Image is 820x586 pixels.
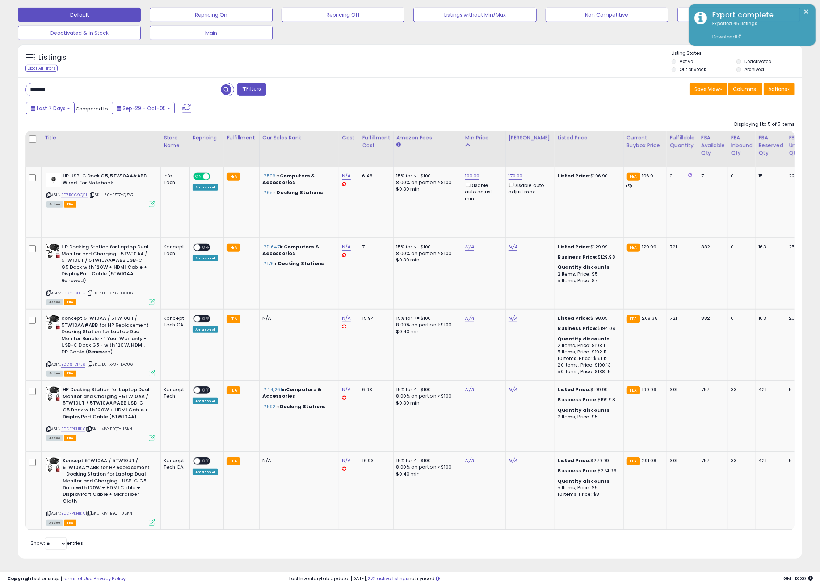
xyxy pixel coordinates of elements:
[46,244,155,304] div: ASIN:
[465,181,500,202] div: Disable auto adjust min
[362,457,388,464] div: 16.93
[46,299,63,305] span: All listings currently available for purchase on Amazon
[342,172,351,180] a: N/A
[558,355,618,362] div: 10 Items, Price: $191.12
[396,244,457,250] div: 15% for <= $100
[707,20,810,41] div: Exported 45 listings.
[37,105,66,112] span: Last 7 Days
[731,173,750,179] div: 0
[150,26,273,40] button: Main
[262,172,276,179] span: #596
[465,457,474,464] a: N/A
[558,264,610,271] b: Quantity discounts
[509,243,517,251] a: N/A
[86,510,132,516] span: | SKU: MV-BEQT-USKN
[46,244,60,258] img: 41nWuh3-7JL._SL40_.jpg
[677,8,800,22] button: Listings without Cost
[789,457,813,464] div: 5
[558,134,621,142] div: Listed Price
[642,386,656,393] span: 199.99
[262,244,333,257] p: in
[744,58,771,64] label: Deactivated
[262,457,333,464] div: N/A
[558,407,618,414] div: :
[759,244,781,250] div: 163
[64,435,76,441] span: FBA
[558,342,618,349] div: 2 Items, Price: $193.1
[789,134,816,157] div: FBA Unsellable Qty
[87,290,133,296] span: | SKU: LU-XP3R-DOU6
[670,386,693,393] div: 301
[701,173,722,179] div: 7
[64,299,76,305] span: FBA
[396,464,457,470] div: 8.00% on portion > $100
[94,575,126,582] a: Privacy Policy
[262,260,274,267] span: #176
[237,83,266,96] button: Filters
[670,244,693,250] div: 721
[558,407,610,414] b: Quantity discounts
[558,368,618,375] div: 50 Items, Price: $188.15
[396,322,457,328] div: 8.00% on portion > $100
[87,361,133,367] span: | SKU: LU-XP3R-DOU6
[396,328,457,335] div: $0.40 min
[262,243,319,257] span: Computers & Accessories
[193,326,218,333] div: Amazon AI
[46,173,155,206] div: ASIN:
[627,386,640,394] small: FBA
[46,386,155,440] div: ASIN:
[61,426,85,432] a: B0DFPKH1KX
[731,134,753,157] div: FBA inbound Qty
[362,173,388,179] div: 6.48
[164,244,184,257] div: Koncept Tech
[209,173,221,180] span: OFF
[46,371,63,377] span: All listings currently available for purchase on Amazon
[558,315,591,322] b: Listed Price:
[396,186,457,192] div: $0.30 min
[262,189,273,196] span: #65
[558,414,618,420] div: 2 Items, Price: $5
[76,105,109,112] span: Compared to:
[731,315,750,322] div: 0
[627,457,640,465] small: FBA
[764,83,795,95] button: Actions
[558,397,618,403] div: $199.98
[558,386,591,393] b: Listed Price:
[227,315,240,323] small: FBA
[642,243,656,250] span: 129.99
[342,386,351,393] a: N/A
[164,457,184,470] div: Koncept Tech CA
[558,315,618,322] div: $198.05
[701,134,725,157] div: FBA Available Qty
[86,426,132,432] span: | SKU: MV-BEQT-USKN
[465,172,480,180] a: 100.00
[193,469,218,475] div: Amazon AI
[558,457,591,464] b: Listed Price:
[759,173,781,179] div: 15
[734,121,795,128] div: Displaying 1 to 5 of 5 items
[690,83,727,95] button: Save View
[558,386,618,393] div: $199.99
[627,173,640,181] small: FBA
[367,575,408,582] a: 272 active listings
[62,575,93,582] a: Terms of Use
[7,575,34,582] strong: Copyright
[396,179,457,186] div: 8.00% on portion > $100
[509,386,517,393] a: N/A
[362,386,388,393] div: 6.93
[396,315,457,322] div: 15% for <= $100
[546,8,668,22] button: Non Competitive
[670,134,695,149] div: Fulfillable Quantity
[262,386,321,399] span: Computers & Accessories
[558,172,591,179] b: Listed Price:
[396,257,457,263] div: $0.30 min
[558,467,598,474] b: Business Price:
[112,102,175,114] button: Sep-29 - Oct-05
[759,134,783,157] div: FBA Reserved Qty
[558,173,618,179] div: $106.90
[558,349,618,355] div: 5 Items, Price: $192.11
[558,325,618,332] div: $194.09
[200,244,212,251] span: OFF
[262,173,333,186] p: in
[193,134,220,142] div: Repricing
